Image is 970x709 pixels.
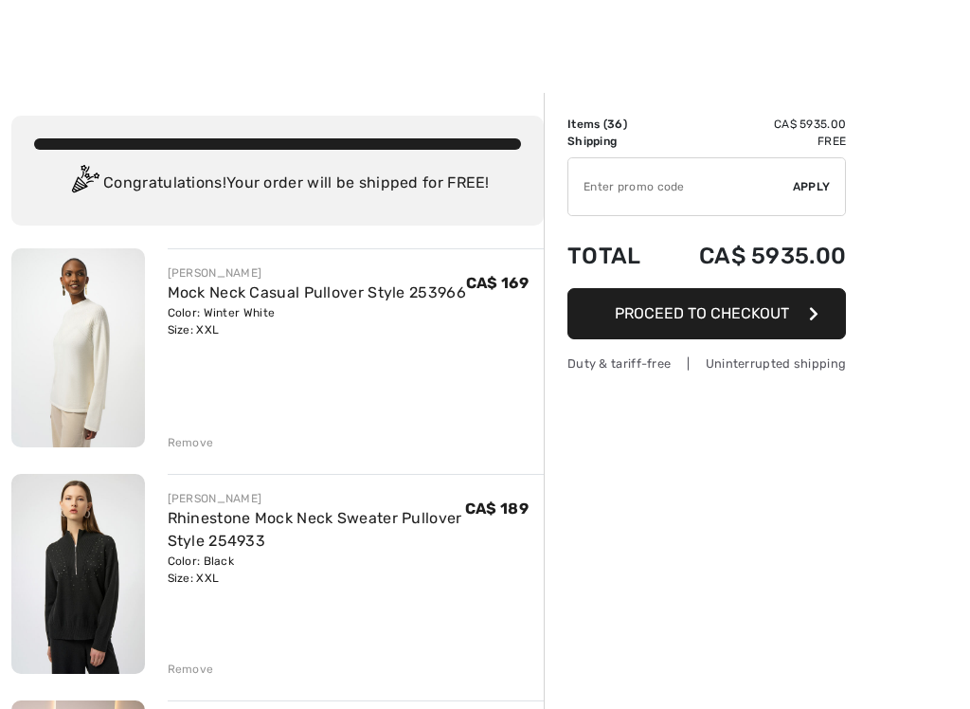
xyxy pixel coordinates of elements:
[607,118,623,131] span: 36
[466,274,529,292] span: CA$ 169
[34,165,521,203] div: Congratulations! Your order will be shipped for FREE!
[168,434,214,451] div: Remove
[65,165,103,203] img: Congratulation2.svg
[168,264,466,282] div: [PERSON_NAME]
[568,158,793,215] input: Promo code
[168,661,214,678] div: Remove
[168,553,465,587] div: Color: Black Size: XXL
[660,224,846,288] td: CA$ 5935.00
[660,133,846,150] td: Free
[567,224,660,288] td: Total
[168,304,466,338] div: Color: Winter White Size: XXL
[168,509,462,550] a: Rhinestone Mock Neck Sweater Pullover Style 254933
[615,304,789,322] span: Proceed to Checkout
[465,500,529,518] span: CA$ 189
[793,178,831,195] span: Apply
[567,288,846,339] button: Proceed to Checkout
[567,354,846,373] div: Duty & tariff-free | Uninterrupted shipping
[567,116,660,133] td: Items ( )
[660,116,846,133] td: CA$ 5935.00
[11,474,145,673] img: Rhinestone Mock Neck Sweater Pullover Style 254933
[567,133,660,150] td: Shipping
[11,248,145,447] img: Mock Neck Casual Pullover Style 253966
[168,283,466,301] a: Mock Neck Casual Pullover Style 253966
[168,490,465,507] div: [PERSON_NAME]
